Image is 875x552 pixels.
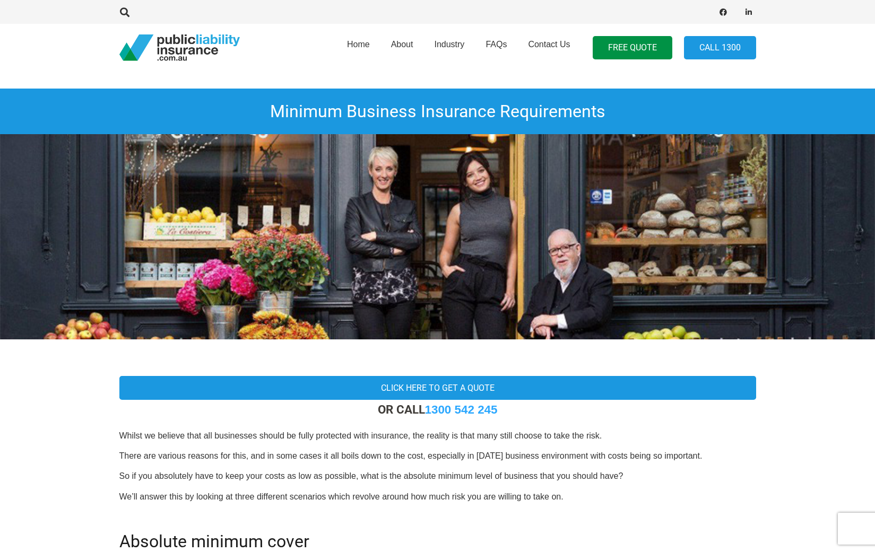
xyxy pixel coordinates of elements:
a: Contact Us [517,21,581,75]
a: 1300 542 245 [425,403,498,416]
a: FREE QUOTE [593,36,672,60]
a: FAQs [475,21,517,75]
a: About [380,21,424,75]
span: Contact Us [528,40,570,49]
p: There are various reasons for this, and in some cases it all boils down to the cost, especially i... [119,450,756,462]
h2: Absolute minimum cover [119,519,756,551]
span: FAQs [486,40,507,49]
a: Search [115,7,136,17]
p: So if you absolutely have to keep your costs as low as possible, what is the absolute minimum lev... [119,470,756,482]
a: Call 1300 [684,36,756,60]
p: We’ll answer this by looking at three different scenarios which revolve around how much risk you ... [119,491,756,503]
a: Facebook [716,5,731,20]
a: Click here to get a quote [119,376,756,400]
span: About [391,40,413,49]
a: Industry [423,21,475,75]
a: Home [336,21,380,75]
span: Industry [434,40,464,49]
strong: OR CALL [378,402,498,416]
span: Home [347,40,370,49]
a: LinkedIn [741,5,756,20]
p: Whilst we believe that all businesses should be fully protected with insurance, the reality is th... [119,430,756,442]
a: pli_logotransparent [119,34,240,61]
